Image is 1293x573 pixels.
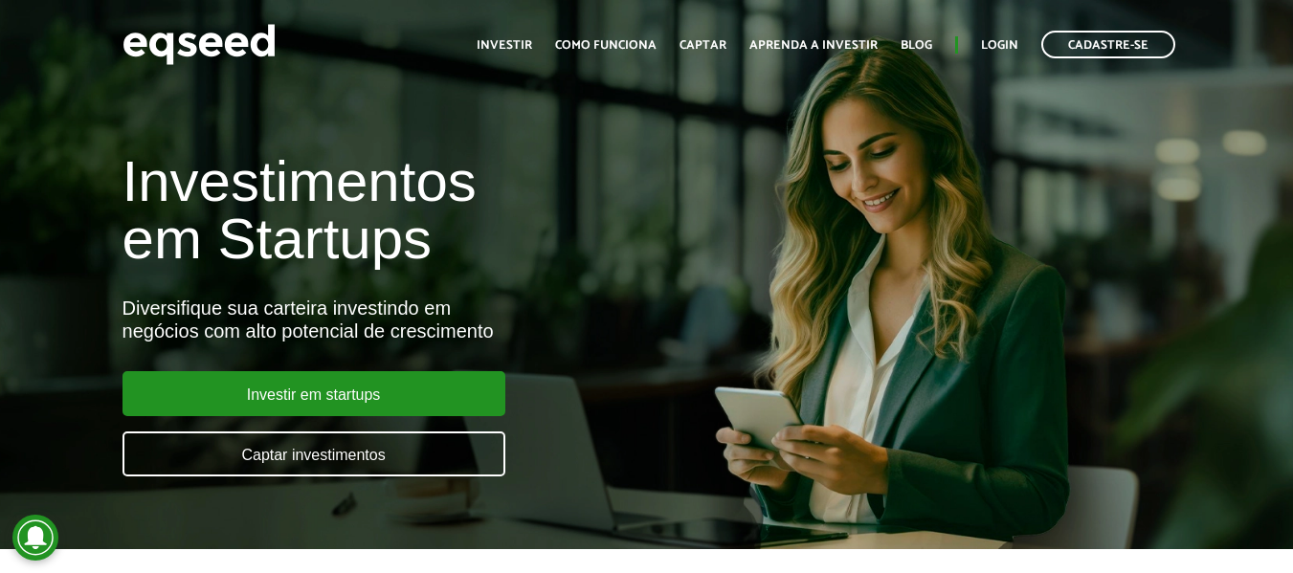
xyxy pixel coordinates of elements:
a: Captar [680,39,726,52]
a: Investir [477,39,532,52]
a: Captar investimentos [123,431,505,476]
h1: Investimentos em Startups [123,153,741,268]
a: Cadastre-se [1041,31,1175,58]
a: Aprenda a investir [749,39,878,52]
div: Diversifique sua carteira investindo em negócios com alto potencial de crescimento [123,297,741,342]
a: Login [981,39,1018,52]
a: Investir em startups [123,371,505,416]
a: Blog [901,39,932,52]
a: Como funciona [555,39,657,52]
img: EqSeed [123,19,276,70]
